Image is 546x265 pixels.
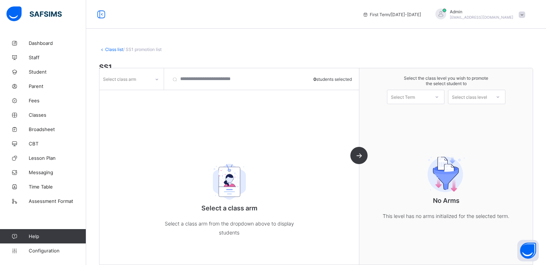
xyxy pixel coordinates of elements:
span: Help [29,233,86,239]
img: safsims [6,6,62,22]
span: Broadsheet [29,126,86,132]
p: This level has no arms initialized for the selected term. [374,211,518,220]
span: [EMAIL_ADDRESS][DOMAIN_NAME] [450,15,513,19]
p: No Arms [374,197,518,204]
span: Dashboard [29,40,86,46]
span: Parent [29,83,86,89]
span: Configuration [29,248,86,254]
span: students selected [313,76,352,82]
span: Select the class level you wish to promote the select student to [367,75,526,86]
p: Select a class arm [158,204,301,212]
img: student.207b5acb3037b72b59086e8b1a17b1d0.svg [202,164,256,200]
span: session/term information [363,12,421,17]
div: Select a class arm [158,144,301,251]
div: No Arms [374,136,518,235]
div: Select class level [452,90,487,104]
span: Messaging [29,169,86,175]
span: SS1 [99,63,533,71]
span: Lesson Plan [29,155,86,161]
span: Classes [29,112,86,118]
span: Assessment Format [29,198,86,204]
a: Class list [105,47,123,52]
span: Fees [29,98,86,103]
span: Time Table [29,184,86,190]
div: Admin [428,9,529,20]
b: 0 [313,76,316,82]
span: / SS1 promotion list [123,47,162,52]
button: Open asap [517,240,539,261]
span: Admin [450,9,513,14]
div: Select class arm [103,72,136,86]
img: filter.9c15f445b04ce8b7d5281b41737f44c2.svg [419,156,473,192]
p: Select a class arm from the dropdown above to display students [158,219,301,237]
span: CBT [29,141,86,147]
span: Staff [29,55,86,60]
div: Select Term [391,90,415,104]
span: Student [29,69,86,75]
